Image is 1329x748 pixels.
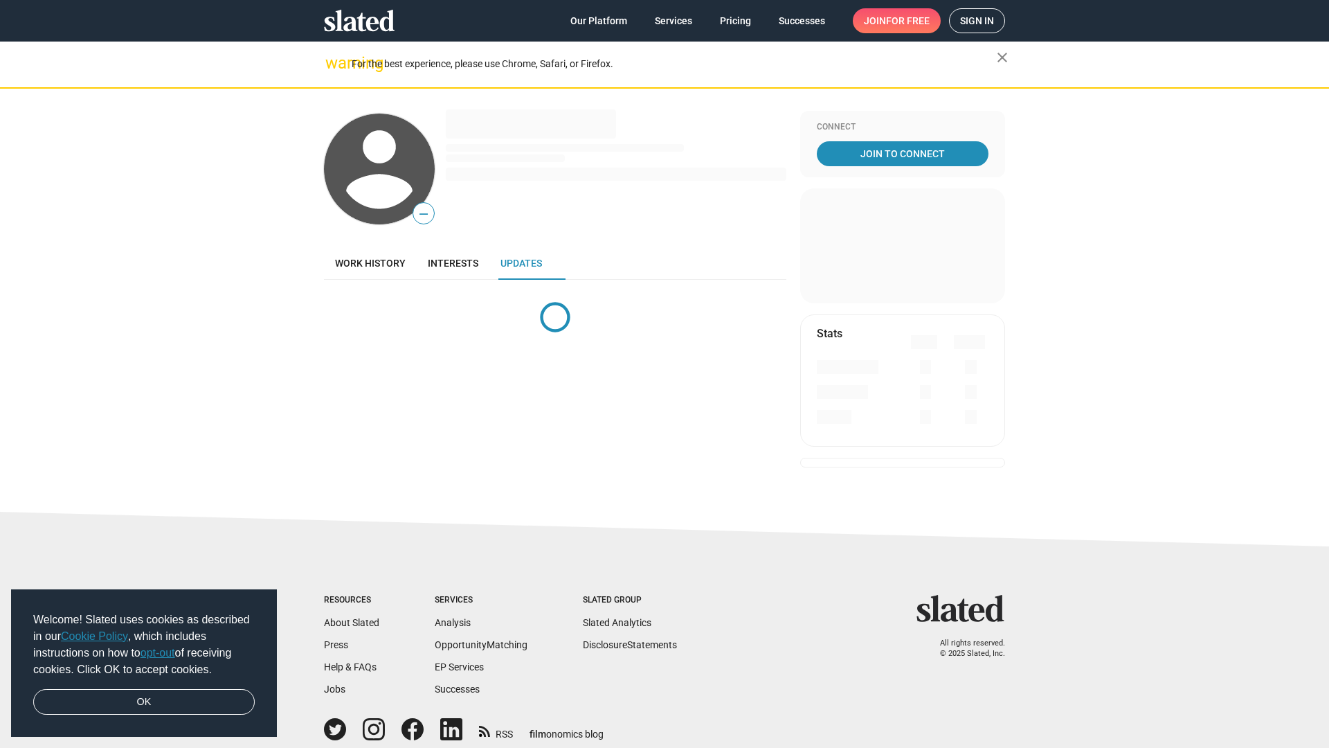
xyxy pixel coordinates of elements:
a: Help & FAQs [324,661,377,673]
div: For the best experience, please use Chrome, Safari, or Firefox. [352,55,997,73]
a: Jobs [324,684,345,695]
span: Pricing [720,8,751,33]
a: Services [644,8,703,33]
span: — [413,205,434,223]
span: Sign in [960,9,994,33]
div: Slated Group [583,595,677,606]
a: Cookie Policy [61,630,128,642]
a: Interests [417,247,489,280]
a: Pricing [709,8,762,33]
span: Join [864,8,930,33]
span: Join To Connect [820,141,986,166]
a: Joinfor free [853,8,941,33]
a: Join To Connect [817,141,988,166]
a: Our Platform [559,8,638,33]
a: OpportunityMatching [435,639,527,650]
mat-icon: close [994,49,1011,66]
mat-card-title: Stats [817,326,842,341]
a: RSS [479,720,513,741]
a: EP Services [435,661,484,673]
a: Sign in [949,8,1005,33]
span: Successes [779,8,825,33]
span: Services [655,8,692,33]
div: cookieconsent [11,589,277,738]
a: Successes [768,8,836,33]
a: Updates [489,247,553,280]
a: opt-out [141,647,175,659]
a: dismiss cookie message [33,689,255,715]
span: Welcome! Slated uses cookies as described in our , which includes instructions on how to of recei... [33,612,255,678]
a: DisclosureStatements [583,639,677,650]
span: film [530,729,546,740]
span: Interests [428,258,478,269]
span: Work history [335,258,406,269]
div: Services [435,595,527,606]
div: Resources [324,595,379,606]
mat-icon: warning [325,55,342,71]
a: filmonomics blog [530,717,604,741]
a: Press [324,639,348,650]
a: Successes [435,684,480,695]
a: Analysis [435,617,471,628]
p: All rights reserved. © 2025 Slated, Inc. [925,639,1005,659]
div: Connect [817,122,988,133]
a: Work history [324,247,417,280]
span: Updates [500,258,542,269]
a: About Slated [324,617,379,628]
a: Slated Analytics [583,617,651,628]
span: Our Platform [570,8,627,33]
span: for free [886,8,930,33]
